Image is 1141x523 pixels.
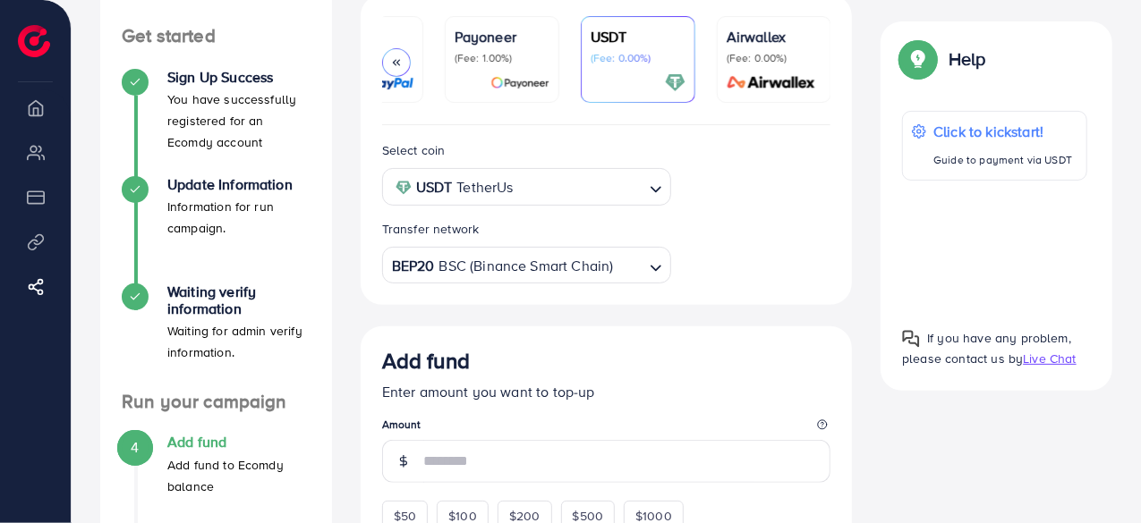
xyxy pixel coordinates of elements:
[416,174,453,200] strong: USDT
[455,51,549,65] p: (Fee: 1.00%)
[382,220,480,238] label: Transfer network
[439,253,614,279] span: BSC (Binance Smart Chain)
[167,454,311,497] p: Add fund to Ecomdy balance
[100,69,332,176] li: Sign Up Success
[902,329,1071,367] span: If you have any problem, please contact us by
[167,320,311,363] p: Waiting for admin verify information.
[392,253,435,279] strong: BEP20
[949,48,986,70] p: Help
[721,72,822,93] img: card
[902,330,920,348] img: Popup guide
[382,168,672,205] div: Search for option
[727,51,822,65] p: (Fee: 0.00%)
[100,176,332,283] li: Update Information
[100,391,332,413] h4: Run your campaign
[167,89,311,153] p: You have successfully registered for an Ecomdy account
[665,72,685,93] img: card
[1023,350,1076,367] span: Live Chat
[727,26,822,47] p: Airwallex
[455,26,549,47] p: Payoneer
[456,174,513,200] span: TetherUs
[353,72,413,93] img: card
[591,51,685,65] p: (Fee: 0.00%)
[382,348,470,374] h3: Add fund
[382,381,831,402] p: Enter amount you want to top-up
[933,149,1072,171] p: Guide to payment via USDT
[100,25,332,47] h4: Get started
[396,180,412,196] img: coin
[167,196,311,239] p: Information for run campaign.
[933,121,1072,142] p: Click to kickstart!
[519,173,643,201] input: Search for option
[490,72,549,93] img: card
[382,141,446,159] label: Select coin
[382,247,672,283] div: Search for option
[902,43,934,75] img: Popup guide
[167,434,311,451] h4: Add fund
[1065,443,1128,510] iframe: Chat
[616,252,643,280] input: Search for option
[167,283,311,317] h4: Waiting verify information
[591,26,685,47] p: USDT
[100,283,332,391] li: Waiting verify information
[18,25,50,57] img: logo
[131,437,139,458] span: 4
[167,176,311,193] h4: Update Information
[382,417,831,439] legend: Amount
[167,69,311,86] h4: Sign Up Success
